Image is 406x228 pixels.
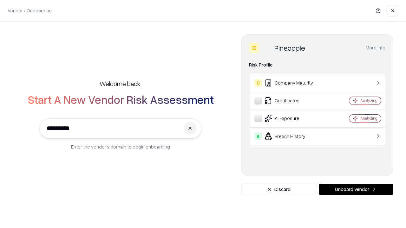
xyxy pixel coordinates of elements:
button: Onboard Vendor [319,184,393,195]
div: A [254,132,262,140]
div: Company Maturity [254,79,330,87]
h5: Welcome back, [100,79,141,88]
div: Pineapple [274,43,305,53]
div: Breach History [254,132,330,140]
img: Pineapple [262,43,272,53]
button: More info [366,42,385,54]
div: Certificates [254,97,330,104]
div: AI Exposure [254,115,330,122]
div: Analyzing [360,116,377,121]
p: Enter the vendor’s domain to begin onboarding [71,143,170,150]
h2: Start A New Vendor Risk Assessment [28,93,214,106]
div: Risk Profile [249,61,385,69]
button: Discard [241,184,316,195]
p: Vendor / Onboarding [8,7,52,14]
div: Analyzing [360,98,377,103]
div: C [249,43,259,53]
div: C [254,79,262,87]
